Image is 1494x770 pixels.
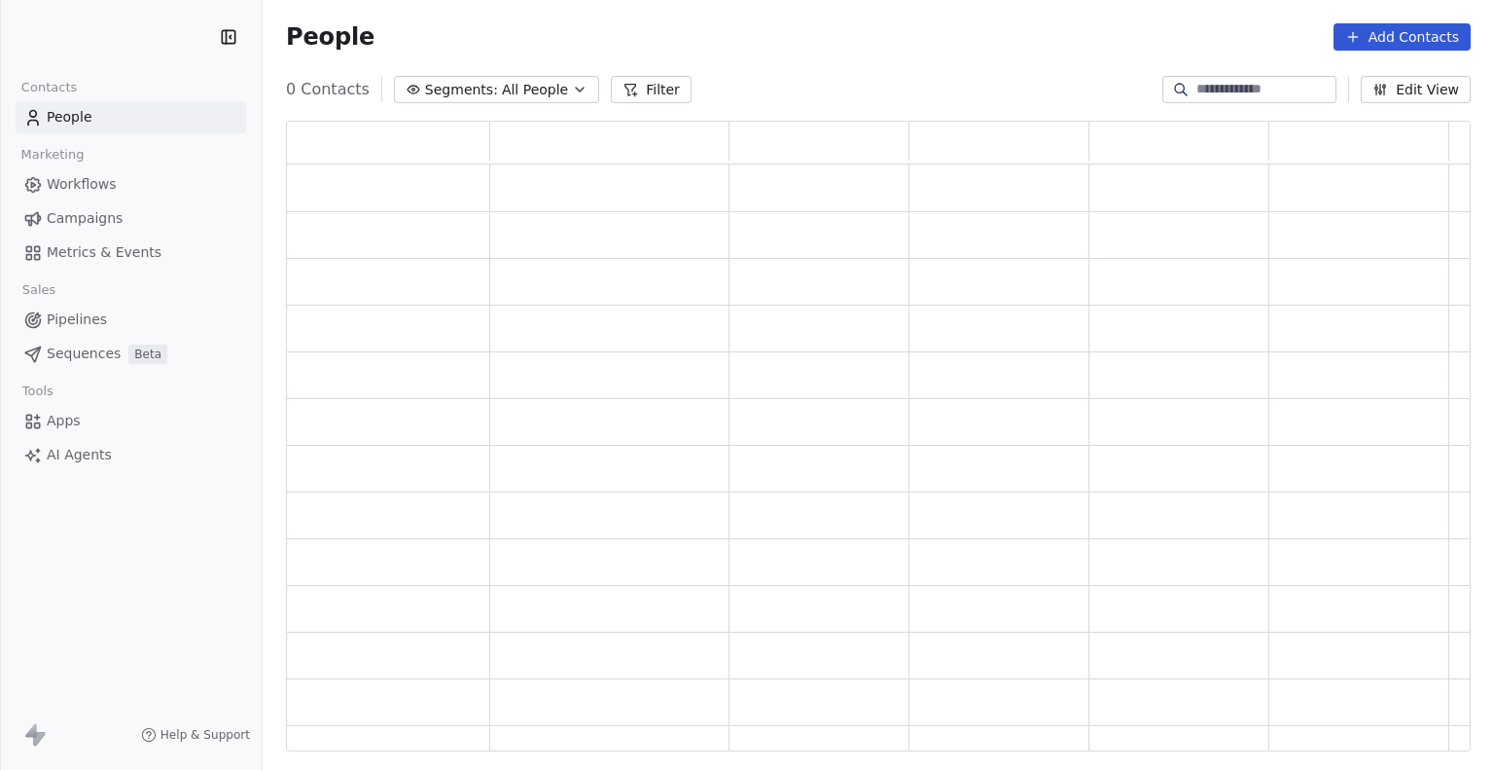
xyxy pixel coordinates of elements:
span: Contacts [13,73,86,102]
a: SequencesBeta [16,338,246,370]
a: Metrics & Events [16,237,246,269]
button: Filter [611,76,692,103]
a: Campaigns [16,202,246,235]
span: All People [502,80,568,100]
span: Tools [14,377,61,406]
button: Edit View [1361,76,1471,103]
span: AI Agents [47,445,112,465]
span: Pipelines [47,310,107,330]
a: People [16,101,246,133]
span: Marketing [13,140,92,169]
span: Beta [128,345,167,364]
span: 0 Contacts [286,78,370,101]
span: Metrics & Events [47,242,161,263]
span: Segments: [425,80,498,100]
a: AI Agents [16,439,246,471]
span: People [47,107,92,128]
a: Pipelines [16,304,246,336]
button: Add Contacts [1334,23,1471,51]
span: Sequences [47,344,121,364]
span: Campaigns [47,208,123,229]
span: Sales [14,275,64,305]
a: Workflows [16,168,246,201]
span: Apps [47,411,81,431]
span: People [286,22,374,52]
a: Apps [16,405,246,437]
a: Help & Support [141,727,250,743]
span: Help & Support [160,727,250,743]
span: Workflows [47,174,117,195]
